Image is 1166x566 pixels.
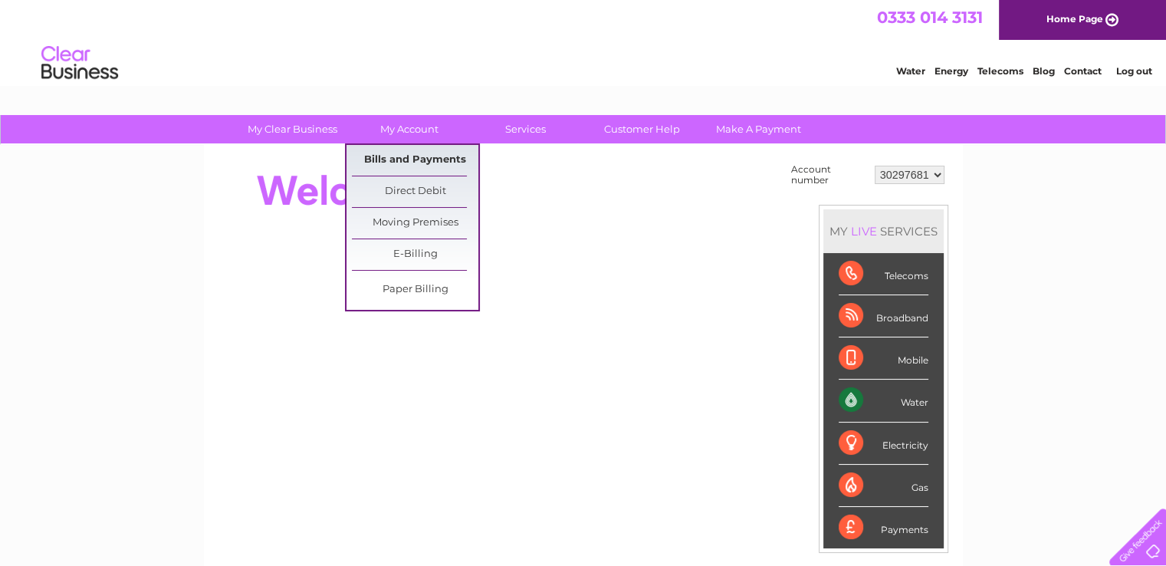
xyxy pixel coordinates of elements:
div: Broadband [839,295,928,337]
a: Services [462,115,589,143]
a: My Account [346,115,472,143]
div: Clear Business is a trading name of Verastar Limited (registered in [GEOGRAPHIC_DATA] No. 3667643... [222,8,946,74]
a: Paper Billing [352,275,478,305]
a: Customer Help [579,115,705,143]
a: Moving Premises [352,208,478,239]
div: MY SERVICES [823,209,944,253]
a: Bills and Payments [352,145,478,176]
div: Mobile [839,337,928,380]
div: Electricity [839,423,928,465]
div: Payments [839,507,928,548]
a: 0333 014 3131 [877,8,983,27]
a: Contact [1064,65,1102,77]
a: Telecoms [977,65,1023,77]
a: E-Billing [352,239,478,270]
a: Energy [934,65,968,77]
a: My Clear Business [229,115,356,143]
a: Direct Debit [352,176,478,207]
a: Make A Payment [695,115,822,143]
a: Log out [1115,65,1151,77]
img: logo.png [41,40,119,87]
div: LIVE [848,224,880,239]
a: Water [896,65,925,77]
a: Blog [1033,65,1055,77]
td: Account number [787,160,871,189]
div: Telecoms [839,253,928,295]
div: Gas [839,465,928,507]
div: Water [839,380,928,422]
